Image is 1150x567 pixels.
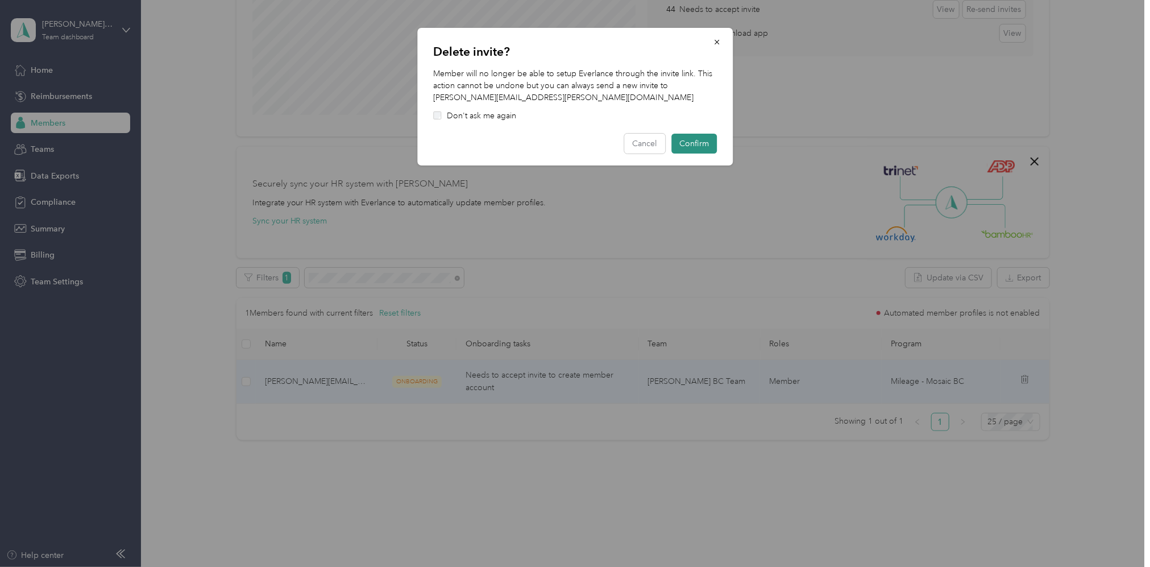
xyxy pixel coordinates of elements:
[1086,503,1150,567] iframe: Everlance-gr Chat Button Frame
[433,92,717,104] p: [PERSON_NAME][EMAIL_ADDRESS][PERSON_NAME][DOMAIN_NAME]
[671,134,717,154] button: Confirm
[433,68,717,92] p: Member will no longer be able to setup Everlance through the invite link. This action cannot be u...
[625,134,666,154] button: Cancel
[433,44,717,60] p: Delete invite?
[447,110,517,122] p: Don't ask me again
